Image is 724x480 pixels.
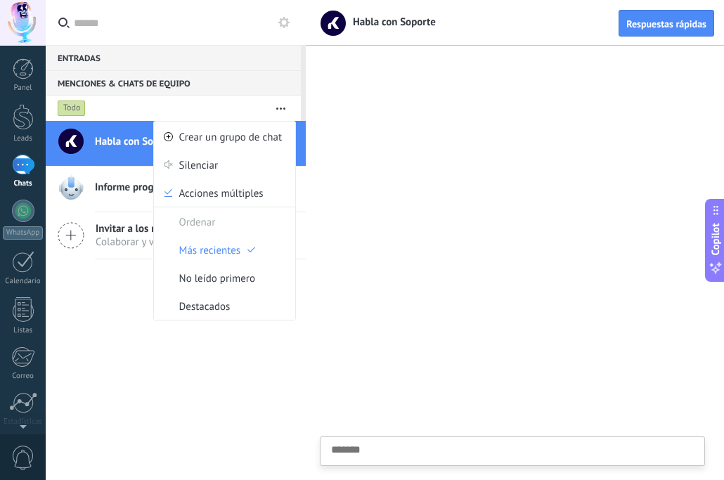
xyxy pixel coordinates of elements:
div: Chats [3,179,44,188]
span: Invitar a los miembros del equipos [96,222,251,235]
div: Correo [3,372,44,381]
a: Habla con Soporte [46,121,306,166]
span: No leído primero [179,264,255,292]
span: Copilot [709,223,723,255]
span: Colaborar y vender juntos [96,235,251,249]
div: Panel [3,84,44,93]
button: Respuestas rápidas [619,10,714,37]
span: Informe programado [95,181,188,195]
span: Crear un grupo de chat [179,122,282,150]
div: Calendario [3,277,44,286]
div: Menciones & Chats de equipo [46,70,301,96]
div: Leads [3,134,44,143]
div: Todo [58,100,86,117]
button: Más [266,96,296,121]
span: Acciones múltiples [179,179,264,207]
div: WhatsApp [3,226,43,240]
span: Respuestas rápidas [626,19,706,29]
span: Habla con Soporte [344,15,436,29]
span: Habla con Soporte [95,135,178,149]
span: Destacados [179,292,231,320]
span: Silenciar [179,150,219,179]
a: Informe programado [46,167,306,212]
div: Entradas [46,45,301,70]
div: Listas [3,326,44,335]
span: Más recientes [179,235,241,264]
span: Ordenar [179,207,216,235]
